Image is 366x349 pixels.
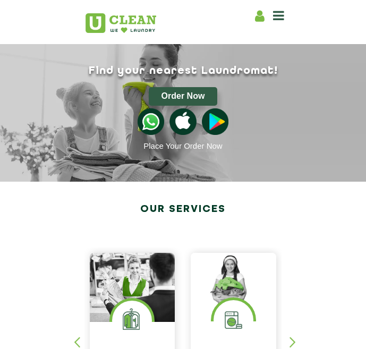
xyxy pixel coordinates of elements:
[86,13,156,33] img: UClean Laundry and Dry Cleaning
[138,108,164,135] img: whatsappicon.png
[202,108,228,135] img: playstoreicon.png
[149,87,217,106] button: Order Now
[84,200,282,219] h2: Our Services
[169,108,196,135] img: apple-icon.png
[90,253,175,321] img: Drycleaners near me
[77,65,290,77] h1: Find your nearest Laundromat!
[214,300,253,340] img: laundry washing machine
[191,253,276,310] img: a girl with laundry basket
[143,141,222,150] a: Place Your Order Now
[112,301,152,341] img: Laundry Services near me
